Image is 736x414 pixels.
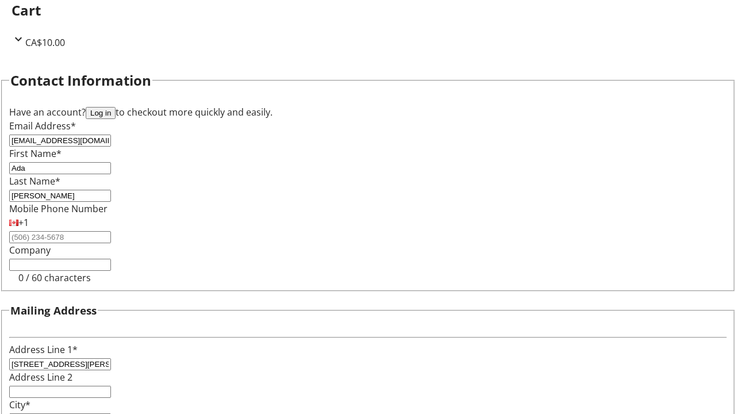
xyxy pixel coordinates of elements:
label: Last Name* [9,175,60,187]
label: First Name* [9,147,62,160]
button: Log in [86,107,116,119]
label: Address Line 2 [9,371,72,384]
label: Address Line 1* [9,343,78,356]
label: Mobile Phone Number [9,202,108,215]
input: Address [9,358,111,370]
div: Have an account? to checkout more quickly and easily. [9,105,727,119]
h3: Mailing Address [10,302,97,319]
label: Company [9,244,51,256]
input: (506) 234-5678 [9,231,111,243]
span: CA$10.00 [25,36,65,49]
label: Email Address* [9,120,76,132]
label: City* [9,398,30,411]
tr-character-limit: 0 / 60 characters [18,271,91,284]
h2: Contact Information [10,70,151,91]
